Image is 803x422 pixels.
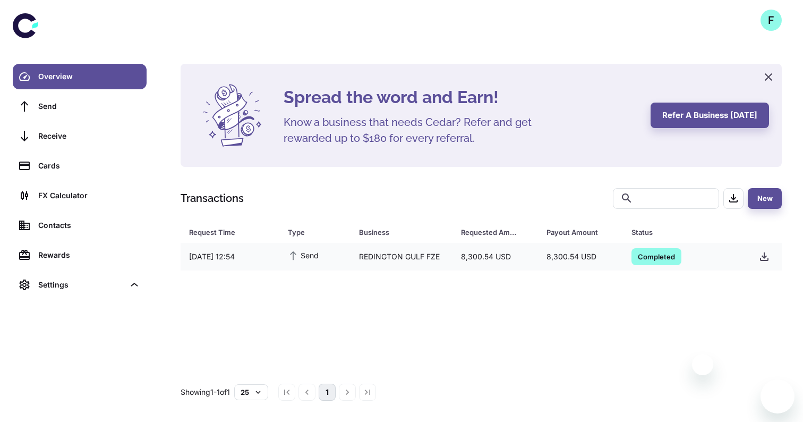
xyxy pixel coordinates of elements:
div: Settings [13,272,147,298]
a: Receive [13,123,147,149]
a: FX Calculator [13,183,147,208]
button: Refer a business [DATE] [651,103,769,128]
div: FX Calculator [38,190,140,201]
button: 25 [234,384,268,400]
div: REDINGTON GULF FZE [351,247,452,267]
iframe: Button to launch messaging window [761,379,795,413]
div: Cards [38,160,140,172]
a: Contacts [13,213,147,238]
div: Requested Amount [461,225,519,240]
div: 8,300.54 USD [538,247,623,267]
div: Settings [38,279,124,291]
div: Status [631,225,724,240]
h4: Spread the word and Earn! [284,85,638,110]
div: Overview [38,71,140,82]
div: Contacts [38,220,140,231]
div: Send [38,100,140,112]
div: Request Time [189,225,261,240]
div: Type [288,225,333,240]
a: Overview [13,64,147,89]
div: Rewards [38,249,140,261]
div: Receive [38,130,140,142]
button: New [748,188,782,209]
span: Requested Amount [461,225,533,240]
p: Showing 1-1 of 1 [181,386,230,398]
iframe: Close message [692,354,713,375]
span: Type [288,225,347,240]
span: Payout Amount [546,225,619,240]
div: 8,300.54 USD [452,247,537,267]
span: Request Time [189,225,275,240]
div: Payout Amount [546,225,605,240]
a: Rewards [13,242,147,268]
h1: Transactions [181,190,244,206]
nav: pagination navigation [277,384,378,401]
button: page 1 [319,384,336,401]
a: Send [13,94,147,119]
div: [DATE] 12:54 [181,247,279,267]
a: Cards [13,153,147,179]
span: Send [288,249,319,261]
button: F [761,10,782,31]
span: Completed [631,251,681,261]
span: Status [631,225,738,240]
h5: Know a business that needs Cedar? Refer and get rewarded up to $180 for every referral. [284,114,549,146]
